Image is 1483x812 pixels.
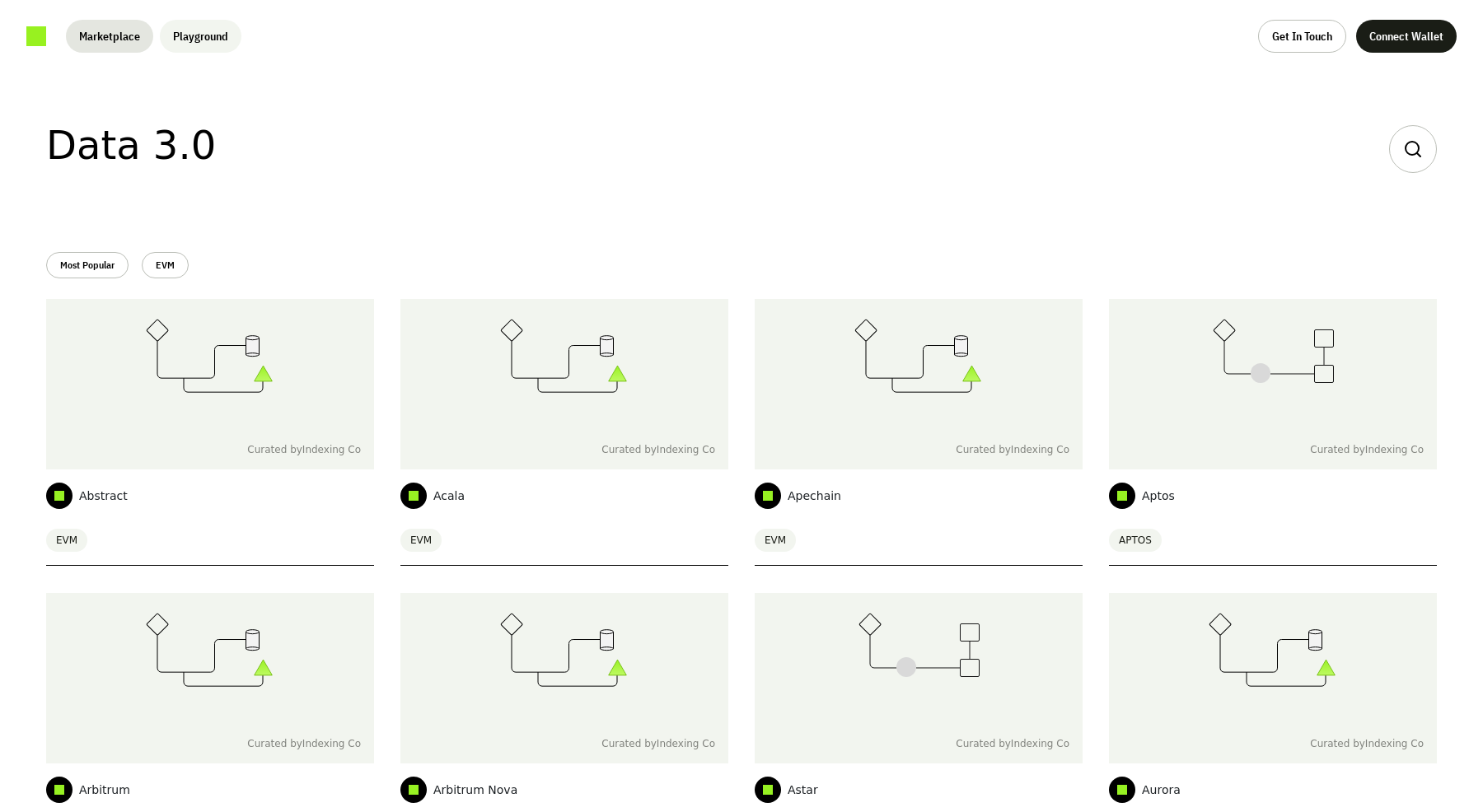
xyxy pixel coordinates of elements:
[142,252,189,278] button: EVM
[247,737,361,750] span: Curated by Indexing Co
[1142,782,1181,798] span: Aurora
[788,782,818,798] span: Astar
[1109,529,1162,552] span: APTOS
[601,737,715,750] span: Curated by Indexing Co
[956,737,1069,750] span: Curated by Indexing Co
[46,529,87,552] span: EVM
[46,125,216,173] h1: Data 3.0
[46,252,129,278] button: Most Popular
[79,782,130,798] span: Arbitrum
[400,529,442,552] span: EVM
[433,782,517,798] span: Arbitrum Nova
[1310,737,1424,750] span: Curated by Indexing Co
[1142,488,1175,504] span: Aptos
[160,20,241,53] button: Playground
[79,488,128,504] span: Abstract
[601,443,715,456] span: Curated by Indexing Co
[433,488,465,504] span: Acala
[1310,443,1424,456] span: Curated by Indexing Co
[1356,20,1457,53] button: Connect Wallet
[956,443,1069,456] span: Curated by Indexing Co
[66,20,153,53] button: Marketplace
[1258,20,1346,53] button: Get In Touch
[247,443,361,456] span: Curated by Indexing Co
[755,529,796,552] span: EVM
[788,488,841,504] span: Apechain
